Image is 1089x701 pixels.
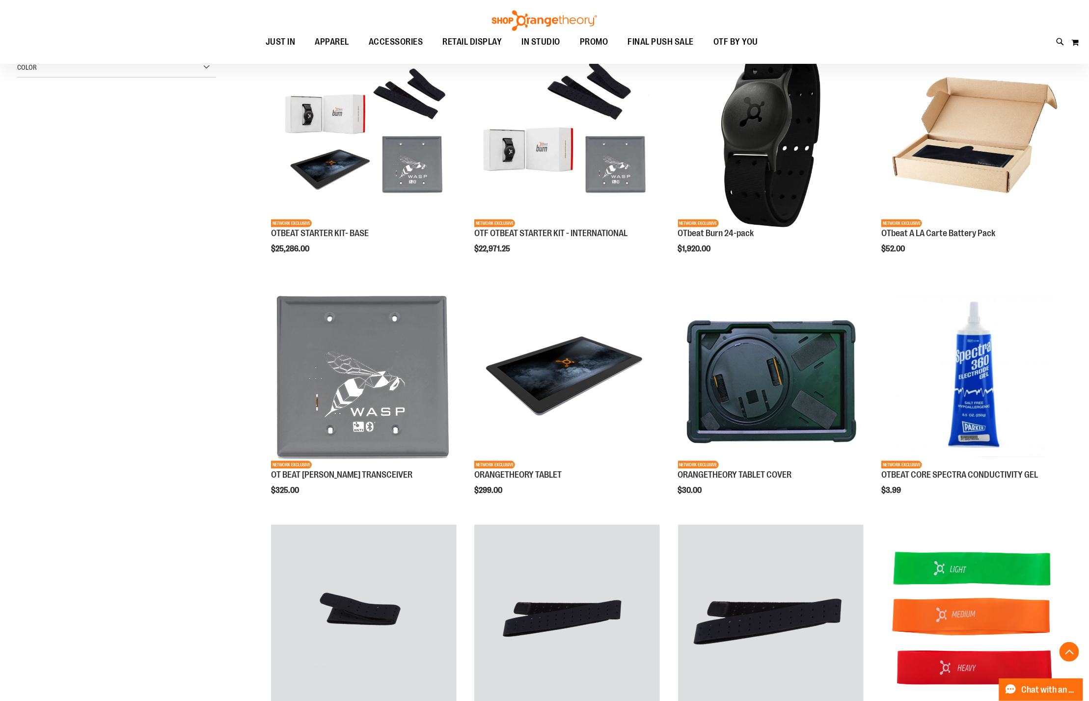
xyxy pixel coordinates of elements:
[474,42,660,227] img: OTF OTBEAT STARTER KIT - INTERNATIONAL
[881,283,1067,470] a: OTBEAT CORE SPECTRA CONDUCTIVITY GELNETWORK EXCLUSIVE
[474,470,562,480] a: ORANGETHEORY TABLET
[474,486,504,495] span: $299.00
[678,470,792,480] a: ORANGETHEORY TABLET COVER
[305,31,359,54] a: APPAREL
[271,228,369,238] a: OTBEAT STARTER KIT- BASE
[713,31,758,53] span: OTF BY YOU
[474,228,627,238] a: OTF OTBEAT STARTER KIT - INTERNATIONAL
[474,219,515,227] span: NETWORK EXCLUSIVE
[315,31,350,53] span: APPAREL
[271,219,312,227] span: NETWORK EXCLUSIVE
[266,37,462,278] div: product
[271,486,300,495] span: $325.00
[678,461,719,469] span: NETWORK EXCLUSIVE
[271,283,457,470] a: Product image for OT BEAT POE TRANSCEIVERNETWORK EXCLUSIVE
[678,42,864,229] a: OTbeat Burn 24-packNETWORK EXCLUSIVE
[433,31,512,54] a: RETAIL DISPLAY
[881,244,906,253] span: $52.00
[271,283,457,469] img: Product image for OT BEAT POE TRANSCEIVER
[271,244,311,253] span: $25,286.00
[704,31,768,54] a: OTF BY YOU
[359,31,433,54] a: ACCESSORIES
[580,31,608,53] span: PROMO
[469,278,665,520] div: product
[570,31,618,54] a: PROMO
[678,244,712,253] span: $1,920.00
[678,283,864,469] img: Product image for ORANGETHEORY TABLET COVER
[628,31,694,53] span: FINAL PUSH SALE
[1060,642,1079,662] button: Back To Top
[881,461,922,469] span: NETWORK EXCLUSIVE
[678,486,704,495] span: $30.00
[469,37,665,278] div: product
[266,278,462,520] div: product
[271,42,457,227] img: OTBEAT STARTER KIT- BASE
[256,31,305,54] a: JUST IN
[271,42,457,229] a: OTBEAT STARTER KIT- BASENETWORK EXCLUSIVE
[474,461,515,469] span: NETWORK EXCLUSIVE
[474,42,660,229] a: OTF OTBEAT STARTER KIT - INTERNATIONALNETWORK EXCLUSIVE
[266,31,296,53] span: JUST IN
[522,31,561,53] span: IN STUDIO
[678,42,864,227] img: OTbeat Burn 24-pack
[271,470,412,480] a: OT BEAT [PERSON_NAME] TRANSCEIVER
[881,486,902,495] span: $3.99
[876,278,1072,520] div: product
[881,42,1067,227] img: Product image for OTbeat A LA Carte Battery Pack
[1022,685,1077,695] span: Chat with an Expert
[678,283,864,470] a: Product image for ORANGETHEORY TABLET COVERNETWORK EXCLUSIVE
[271,461,312,469] span: NETWORK EXCLUSIVE
[881,219,922,227] span: NETWORK EXCLUSIVE
[678,228,754,238] a: OTbeat Burn 24-pack
[881,470,1038,480] a: OTBEAT CORE SPECTRA CONDUCTIVITY GEL
[673,278,869,520] div: product
[474,244,512,253] span: $22,971.25
[443,31,502,53] span: RETAIL DISPLAY
[678,219,719,227] span: NETWORK EXCLUSIVE
[881,228,995,238] a: OTbeat A LA Carte Battery Pack
[474,283,660,469] img: Product image for ORANGETHEORY TABLET
[17,63,37,71] span: Color
[490,10,599,31] img: Shop Orangetheory
[881,42,1067,229] a: Product image for OTbeat A LA Carte Battery PackNETWORK EXCLUSIVE
[512,31,571,53] a: IN STUDIO
[369,31,423,53] span: ACCESSORIES
[474,283,660,470] a: Product image for ORANGETHEORY TABLETNETWORK EXCLUSIVE
[881,283,1067,469] img: OTBEAT CORE SPECTRA CONDUCTIVITY GEL
[876,37,1072,278] div: product
[673,37,869,278] div: product
[999,678,1084,701] button: Chat with an Expert
[618,31,704,54] a: FINAL PUSH SALE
